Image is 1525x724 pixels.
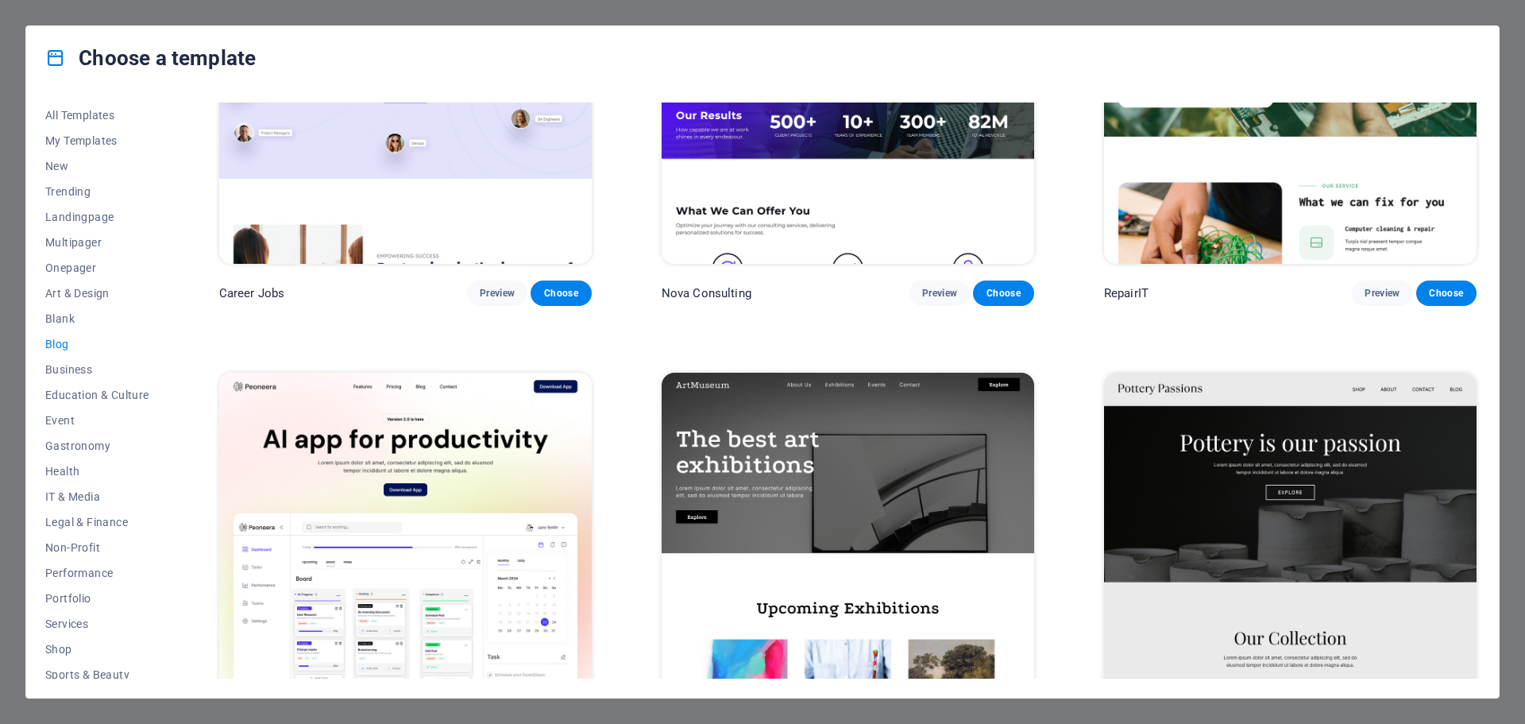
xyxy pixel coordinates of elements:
button: Portfolio [45,586,149,611]
button: Blank [45,306,149,331]
span: Services [45,618,149,630]
button: Gastronomy [45,433,149,459]
button: Non-Profit [45,535,149,560]
button: Preview [467,281,527,306]
button: Legal & Finance [45,509,149,535]
span: Performance [45,567,149,579]
span: Preview [922,287,957,300]
button: Art & Design [45,281,149,306]
span: Preview [480,287,515,300]
span: Blog [45,338,149,350]
span: Sports & Beauty [45,668,149,681]
button: Shop [45,637,149,662]
span: Gastronomy [45,439,149,452]
button: Performance [45,560,149,586]
button: Blog [45,331,149,357]
button: All Templates [45,103,149,128]
button: Multipager [45,230,149,255]
button: Choose [1416,281,1477,306]
span: Choose [986,287,1021,300]
button: Choose [973,281,1033,306]
span: New [45,160,149,172]
button: New [45,153,149,179]
button: Services [45,611,149,637]
span: Multipager [45,236,149,249]
span: Non-Profit [45,541,149,554]
span: IT & Media [45,490,149,503]
span: Landingpage [45,211,149,223]
span: Legal & Finance [45,516,149,528]
span: All Templates [45,109,149,122]
button: Sports & Beauty [45,662,149,687]
img: Pottery Passions [1104,373,1477,716]
span: Art & Design [45,287,149,300]
span: Trending [45,185,149,198]
button: Trending [45,179,149,204]
button: My Templates [45,128,149,153]
button: Event [45,408,149,433]
button: Business [45,357,149,382]
p: RepairIT [1104,285,1149,301]
span: Choose [1429,287,1464,300]
p: Nova Consulting [662,285,751,301]
span: Education & Culture [45,389,149,401]
span: Health [45,465,149,478]
button: Education & Culture [45,382,149,408]
span: Preview [1365,287,1400,300]
span: Business [45,363,149,376]
button: Choose [531,281,591,306]
h4: Choose a template [45,45,256,71]
button: Preview [909,281,970,306]
button: Landingpage [45,204,149,230]
span: Choose [543,287,578,300]
span: Onepager [45,261,149,274]
button: Preview [1352,281,1412,306]
button: IT & Media [45,484,149,509]
button: Health [45,459,149,484]
span: Shop [45,643,149,656]
img: Art Museum [662,373,1034,716]
img: Peoneera [219,373,592,716]
button: Onepager [45,255,149,281]
span: Portfolio [45,592,149,605]
p: Career Jobs [219,285,285,301]
span: My Templates [45,134,149,147]
span: Event [45,414,149,427]
span: Blank [45,312,149,325]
